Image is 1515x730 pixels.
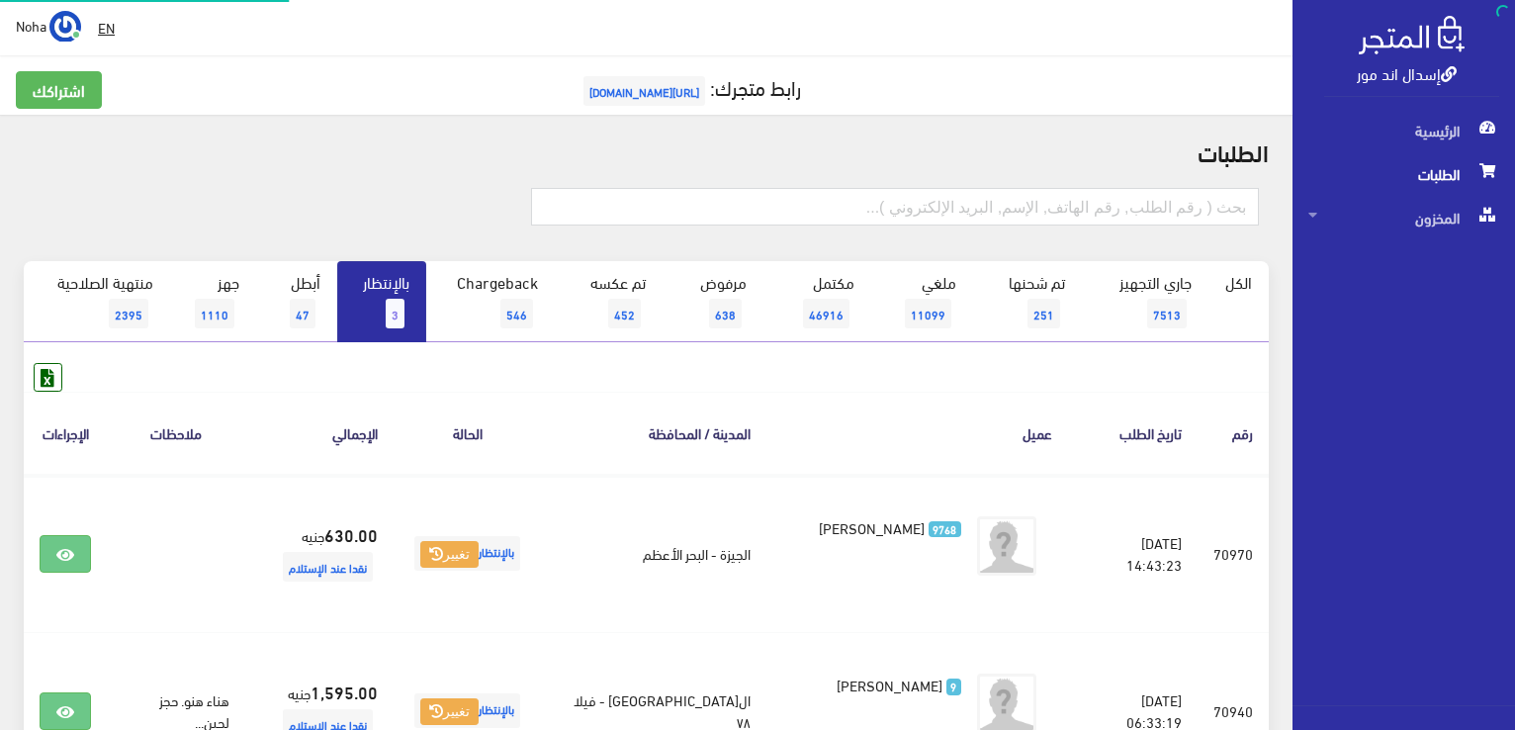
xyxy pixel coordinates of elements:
[973,261,1082,342] a: تم شحنها251
[1292,152,1515,196] a: الطلبات
[24,261,170,342] a: منتهية الصلاحية2395
[541,392,765,474] th: المدينة / المحافظة
[1082,261,1209,342] a: جاري التجهيز7513
[1308,152,1499,196] span: الطلبات
[1292,109,1515,152] a: الرئيسية
[1068,392,1199,474] th: تاريخ الطلب
[90,10,123,46] a: EN
[414,536,520,571] span: بالإنتظار
[541,475,765,633] td: الجيزة - البحر الأعظم
[1308,109,1499,152] span: الرئيسية
[98,15,115,40] u: EN
[386,299,404,328] span: 3
[663,261,763,342] a: مرفوض638
[1292,196,1515,239] a: المخزون
[245,475,394,633] td: جنيه
[256,261,337,342] a: أبطل47
[245,392,394,474] th: اﻹجمالي
[500,299,533,328] span: 546
[1027,299,1060,328] span: 251
[394,392,541,474] th: الحالة
[24,594,99,670] iframe: Drift Widget Chat Controller
[426,261,555,342] a: Chargeback546
[311,679,378,704] strong: 1,595.00
[16,10,81,42] a: ... Noha
[1147,299,1187,328] span: 7513
[283,552,373,582] span: نقدا عند الإستلام
[709,299,742,328] span: 638
[1068,475,1199,633] td: [DATE] 14:43:23
[170,261,256,342] a: جهز1110
[1357,58,1457,87] a: إسدال اند مور
[929,521,961,538] span: 9768
[905,299,951,328] span: 11099
[977,516,1036,576] img: avatar.png
[798,516,961,538] a: 9768 [PERSON_NAME]
[414,693,520,728] span: بالإنتظار
[107,392,245,474] th: ملاحظات
[946,679,961,695] span: 9
[871,261,973,342] a: ملغي11099
[798,674,961,695] a: 9 [PERSON_NAME]
[583,76,705,106] span: [URL][DOMAIN_NAME]
[608,299,641,328] span: 452
[420,541,479,569] button: تغيير
[1198,475,1269,633] td: 70970
[766,392,1068,474] th: عميل
[324,521,378,547] strong: 630.00
[1198,392,1269,474] th: رقم
[195,299,234,328] span: 1110
[837,671,942,698] span: [PERSON_NAME]
[16,71,102,109] a: اشتراكك
[290,299,315,328] span: 47
[803,299,849,328] span: 46916
[1359,16,1465,54] img: .
[555,261,663,342] a: تم عكسه452
[763,261,871,342] a: مكتمل46916
[337,261,426,342] a: بالإنتظار3
[24,138,1269,164] h2: الطلبات
[819,513,925,541] span: [PERSON_NAME]
[16,13,46,38] span: Noha
[24,392,107,474] th: الإجراءات
[579,68,801,105] a: رابط متجرك:[URL][DOMAIN_NAME]
[531,188,1259,226] input: بحث ( رقم الطلب, رقم الهاتف, الإسم, البريد اﻹلكتروني )...
[109,299,148,328] span: 2395
[1308,196,1499,239] span: المخزون
[49,11,81,43] img: ...
[1208,261,1269,303] a: الكل
[420,698,479,726] button: تغيير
